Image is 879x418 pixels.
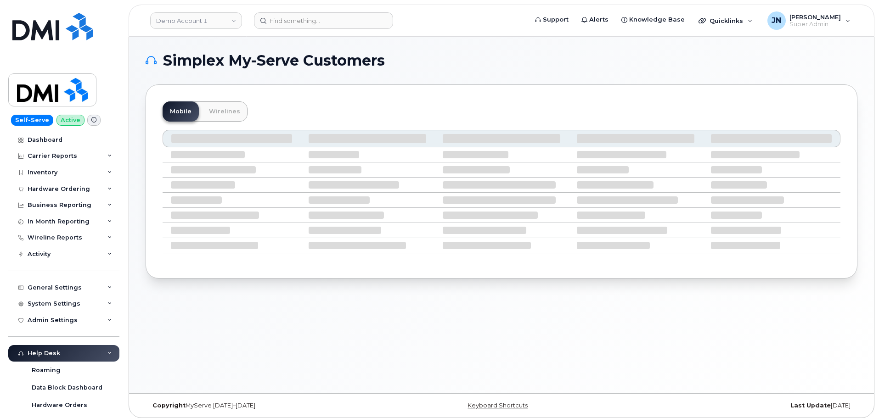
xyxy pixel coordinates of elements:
[163,101,199,122] a: Mobile
[146,402,383,409] div: MyServe [DATE]–[DATE]
[152,402,186,409] strong: Copyright
[163,54,385,67] span: Simplex My-Serve Customers
[790,402,831,409] strong: Last Update
[620,402,857,409] div: [DATE]
[202,101,248,122] a: Wirelines
[468,402,528,409] a: Keyboard Shortcuts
